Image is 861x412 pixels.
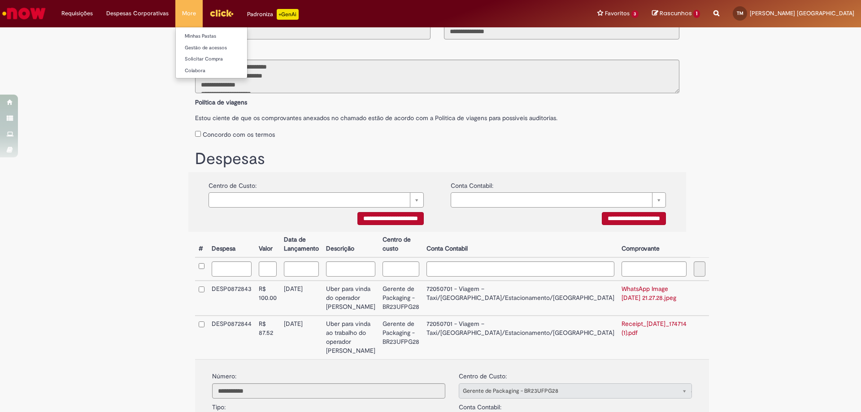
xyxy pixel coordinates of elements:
td: [DATE] [280,316,322,359]
td: WhatsApp Image [DATE] 21.27.28.jpeg [618,281,690,316]
th: Valor [255,232,280,257]
img: ServiceNow [1,4,47,22]
a: Limpar campo {0} [451,192,666,208]
span: Requisições [61,9,93,18]
label: Número: [212,372,236,381]
b: Política de viagens [195,98,247,106]
td: DESP0872843 [208,281,255,316]
th: Descrição [322,232,379,257]
p: +GenAi [277,9,299,20]
a: Minhas Pastas [176,31,274,41]
span: Favoritos [605,9,630,18]
label: Estou ciente de que os comprovantes anexados no chamado estão de acordo com a Politica de viagens... [195,109,679,122]
label: Concordo com os termos [203,130,275,139]
a: Rascunhos [652,9,700,18]
span: More [182,9,196,18]
label: Centro de Custo: [209,177,257,190]
td: Uber para vinda do operador [PERSON_NAME] [322,281,379,316]
th: Despesa [208,232,255,257]
span: [PERSON_NAME] [GEOGRAPHIC_DATA] [750,9,854,17]
a: Gestão de acessos [176,43,274,53]
th: # [195,232,208,257]
span: Gerente de Packaging - BR23UFPG28 [463,384,669,398]
ul: More [175,27,248,78]
a: WhatsApp Image [DATE] 21.27.28.jpeg [622,285,676,302]
td: R$ 100.00 [255,281,280,316]
h1: Despesas [195,150,679,168]
label: Conta Contabil: [459,399,501,412]
td: 72050701 - Viagem – Taxi/[GEOGRAPHIC_DATA]/Estacionamento/[GEOGRAPHIC_DATA] [423,316,618,359]
td: Gerente de Packaging - BR23UFPG28 [379,281,423,316]
th: Conta Contabil [423,232,618,257]
span: TM [737,10,744,16]
td: R$ 87.52 [255,316,280,359]
td: DESP0872844 [208,316,255,359]
a: Solicitar Compra [176,54,274,64]
th: Centro de custo [379,232,423,257]
a: Receipt_[DATE]_174714 (1).pdf [622,320,687,337]
td: [DATE] [280,281,322,316]
span: Rascunhos [660,9,692,17]
td: Uber para vinda ao trabalho do operador [PERSON_NAME] [322,316,379,359]
td: Receipt_[DATE]_174714 (1).pdf [618,316,690,359]
div: Padroniza [247,9,299,20]
label: Tipo: [212,399,226,412]
span: Despesas Corporativas [106,9,169,18]
td: 72050701 - Viagem – Taxi/[GEOGRAPHIC_DATA]/Estacionamento/[GEOGRAPHIC_DATA] [423,281,618,316]
th: Comprovante [618,232,690,257]
img: click_logo_yellow_360x200.png [209,6,234,20]
span: 3 [631,10,639,18]
span: 1 [693,10,700,18]
label: Centro de Custo: [459,368,507,381]
td: Gerente de Packaging - BR23UFPG28 [379,316,423,359]
a: Gerente de Packaging - BR23UFPG28Limpar campo centro_de_custo [459,383,692,399]
label: Conta Contabil: [451,177,493,190]
a: Colabora [176,66,274,76]
th: Data de Lançamento [280,232,322,257]
a: Limpar campo {0} [209,192,424,208]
